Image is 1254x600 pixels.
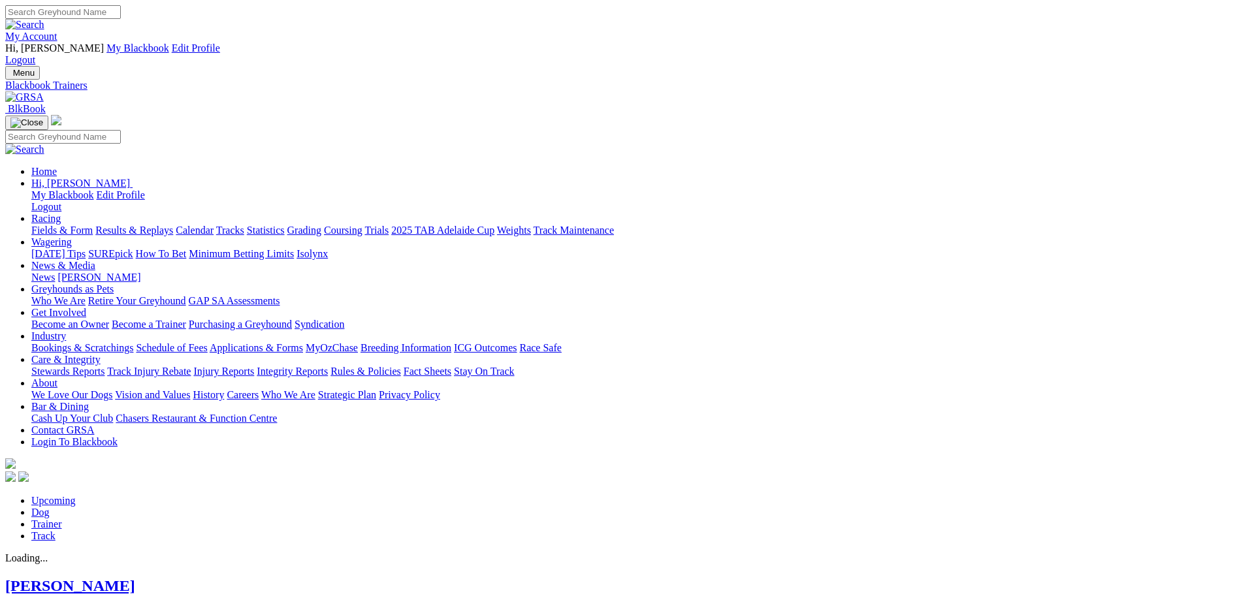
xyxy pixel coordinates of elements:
img: logo-grsa-white.png [5,458,16,469]
a: Chasers Restaurant & Function Centre [116,413,277,424]
button: Toggle navigation [5,66,40,80]
a: Become an Owner [31,319,109,330]
a: Trials [364,225,389,236]
a: Home [31,166,57,177]
a: Weights [497,225,531,236]
a: Schedule of Fees [136,342,207,353]
a: We Love Our Dogs [31,389,112,400]
a: Tracks [216,225,244,236]
button: Toggle navigation [5,116,48,130]
a: Applications & Forms [210,342,303,353]
div: Care & Integrity [31,366,1249,377]
a: Bookings & Scratchings [31,342,133,353]
a: SUREpick [88,248,133,259]
span: BlkBook [8,103,46,114]
span: Loading... [5,552,48,563]
div: Hi, [PERSON_NAME] [31,189,1249,213]
a: Industry [31,330,66,341]
a: Isolynx [297,248,328,259]
a: Become a Trainer [112,319,186,330]
a: Contact GRSA [31,424,94,435]
input: Search [5,130,121,144]
img: facebook.svg [5,471,16,482]
img: Search [5,144,44,155]
a: Fields & Form [31,225,93,236]
a: ICG Outcomes [454,342,517,353]
a: Stay On Track [454,366,514,377]
a: Race Safe [519,342,561,353]
a: Logout [5,54,35,65]
a: Results & Replays [95,225,173,236]
a: Trainer [31,518,62,529]
a: Minimum Betting Limits [189,248,294,259]
a: 2025 TAB Adelaide Cup [391,225,494,236]
input: Search [5,5,121,19]
div: News & Media [31,272,1249,283]
a: News [31,272,55,283]
a: Breeding Information [361,342,451,353]
div: Racing [31,225,1249,236]
a: My Blackbook [106,42,169,54]
a: Upcoming [31,495,76,506]
a: My Blackbook [31,189,94,200]
a: GAP SA Assessments [189,295,280,306]
div: Greyhounds as Pets [31,295,1249,307]
div: Wagering [31,248,1249,260]
a: Privacy Policy [379,389,440,400]
a: Cash Up Your Club [31,413,113,424]
a: Get Involved [31,307,86,318]
a: Track Injury Rebate [107,366,191,377]
a: Blackbook Trainers [5,80,1249,91]
div: Bar & Dining [31,413,1249,424]
a: Rules & Policies [330,366,401,377]
div: About [31,389,1249,401]
a: Purchasing a Greyhound [189,319,292,330]
a: [DATE] Tips [31,248,86,259]
a: Calendar [176,225,214,236]
a: Edit Profile [172,42,220,54]
a: Vision and Values [115,389,190,400]
a: Syndication [295,319,344,330]
a: Grading [287,225,321,236]
a: [PERSON_NAME] [5,577,135,594]
a: Stewards Reports [31,366,104,377]
a: BlkBook [5,103,46,114]
img: Search [5,19,44,31]
a: Who We Are [31,295,86,306]
a: Dog [31,507,50,518]
a: Who We Are [261,389,315,400]
a: History [193,389,224,400]
a: Edit Profile [97,189,145,200]
a: News & Media [31,260,95,271]
img: GRSA [5,91,44,103]
a: Bar & Dining [31,401,89,412]
div: Industry [31,342,1249,354]
a: My Account [5,31,57,42]
span: Hi, [PERSON_NAME] [31,178,130,189]
a: Careers [227,389,259,400]
a: Track Maintenance [534,225,614,236]
img: logo-grsa-white.png [51,115,61,125]
a: Hi, [PERSON_NAME] [31,178,133,189]
a: Integrity Reports [257,366,328,377]
a: How To Bet [136,248,187,259]
a: Coursing [324,225,362,236]
a: Logout [31,201,61,212]
a: Fact Sheets [404,366,451,377]
div: My Account [5,42,1249,66]
a: Injury Reports [193,366,254,377]
span: Hi, [PERSON_NAME] [5,42,104,54]
a: Care & Integrity [31,354,101,365]
a: Wagering [31,236,72,247]
a: MyOzChase [306,342,358,353]
a: About [31,377,57,388]
a: Track [31,530,56,541]
a: Statistics [247,225,285,236]
a: Strategic Plan [318,389,376,400]
a: Retire Your Greyhound [88,295,186,306]
img: Close [10,118,43,128]
a: Racing [31,213,61,224]
a: [PERSON_NAME] [57,272,140,283]
span: Menu [13,68,35,78]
